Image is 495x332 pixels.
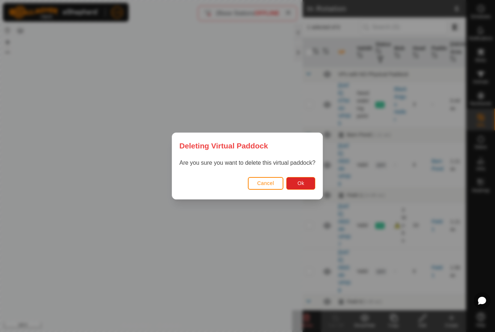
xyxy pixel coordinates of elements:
[179,140,268,151] span: Deleting Virtual Paddock
[179,159,315,167] p: Are you sure you want to delete this virtual paddock?
[298,180,304,186] span: Ok
[248,177,284,190] button: Cancel
[257,180,274,186] span: Cancel
[287,177,316,190] button: Ok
